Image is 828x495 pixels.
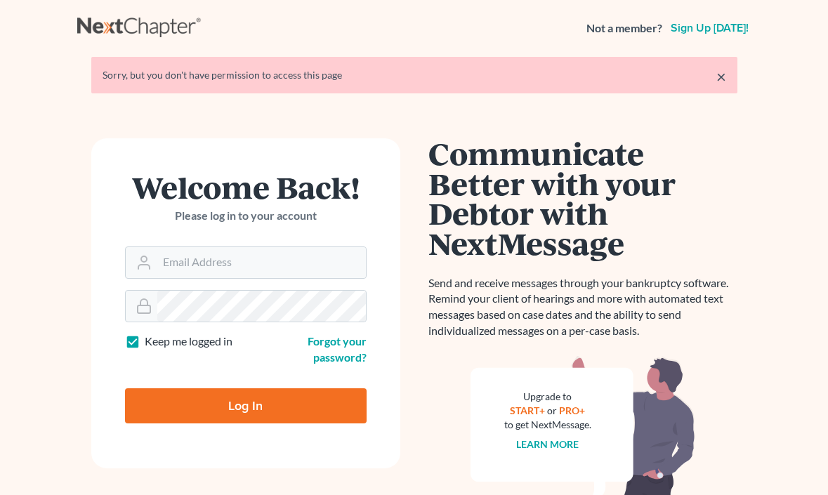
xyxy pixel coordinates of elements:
[510,404,545,416] a: START+
[157,247,366,278] input: Email Address
[145,334,232,350] label: Keep me logged in
[504,390,591,404] div: Upgrade to
[125,388,367,423] input: Log In
[428,138,737,258] h1: Communicate Better with your Debtor with NextMessage
[428,275,737,339] p: Send and receive messages through your bankruptcy software. Remind your client of hearings and mo...
[125,208,367,224] p: Please log in to your account
[586,20,662,37] strong: Not a member?
[559,404,585,416] a: PRO+
[716,68,726,85] a: ×
[504,418,591,432] div: to get NextMessage.
[125,172,367,202] h1: Welcome Back!
[668,22,751,34] a: Sign up [DATE]!
[308,334,367,364] a: Forgot your password?
[516,438,579,450] a: Learn more
[547,404,557,416] span: or
[103,68,726,82] div: Sorry, but you don't have permission to access this page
